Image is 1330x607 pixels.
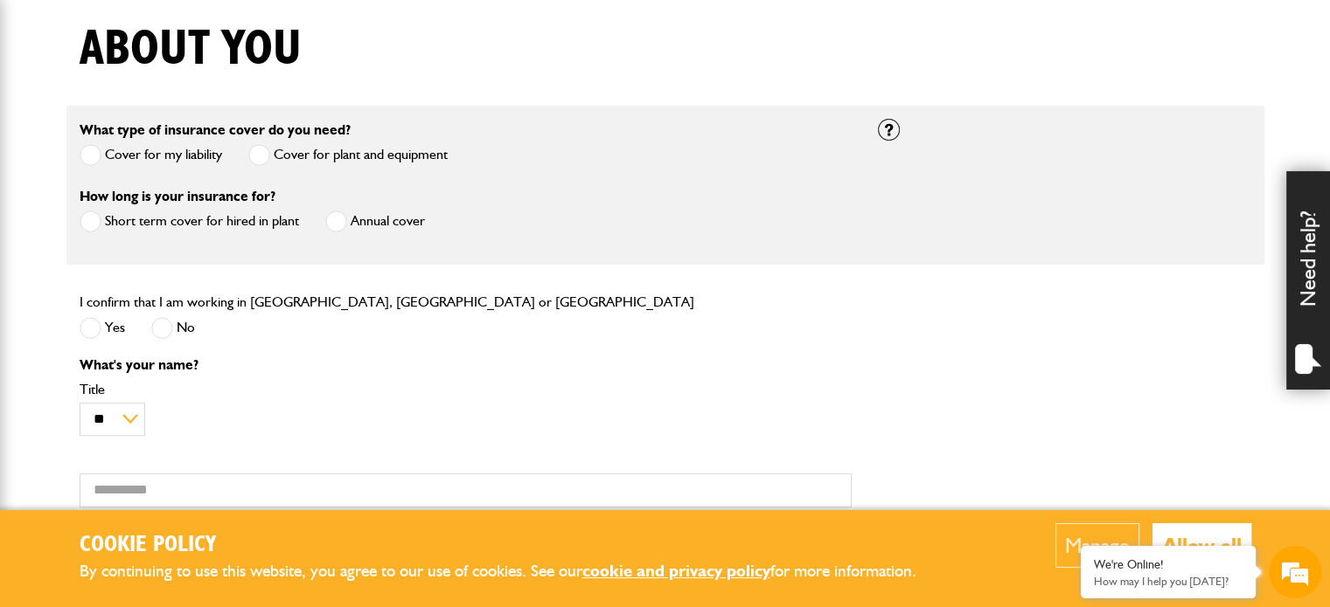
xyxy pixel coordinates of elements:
input: Enter your email address [23,213,319,252]
label: Annual cover [325,210,425,232]
p: How may I help you today? [1094,575,1243,588]
input: Enter your last name [23,162,319,200]
label: Short term cover for hired in plant [80,210,299,232]
div: Minimize live chat window [287,9,329,51]
textarea: Type your message and hit 'Enter' [23,316,319,460]
p: What's your name? [80,358,852,372]
label: Cover for plant and equipment [248,144,448,166]
div: Need help? [1286,171,1330,390]
label: Cover for my liability [80,144,222,166]
h1: About you [80,20,302,79]
button: Manage [1055,523,1139,568]
em: Start Chat [238,475,317,499]
label: Yes [80,317,125,339]
button: Allow all [1152,523,1251,568]
label: What type of insurance cover do you need? [80,123,351,137]
a: cookie and privacy policy [582,561,770,581]
input: Enter your phone number [23,265,319,303]
img: d_20077148190_company_1631870298795_20077148190 [30,97,73,121]
label: Title [80,383,852,397]
div: Chat with us now [91,98,294,121]
p: By continuing to use this website, you agree to our use of cookies. See our for more information. [80,558,945,585]
label: No [151,317,195,339]
h2: Cookie Policy [80,532,945,559]
label: How long is your insurance for? [80,190,275,203]
div: We're Online! [1094,557,1243,572]
label: I confirm that I am working in [GEOGRAPHIC_DATA], [GEOGRAPHIC_DATA] or [GEOGRAPHIC_DATA] [80,295,694,309]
